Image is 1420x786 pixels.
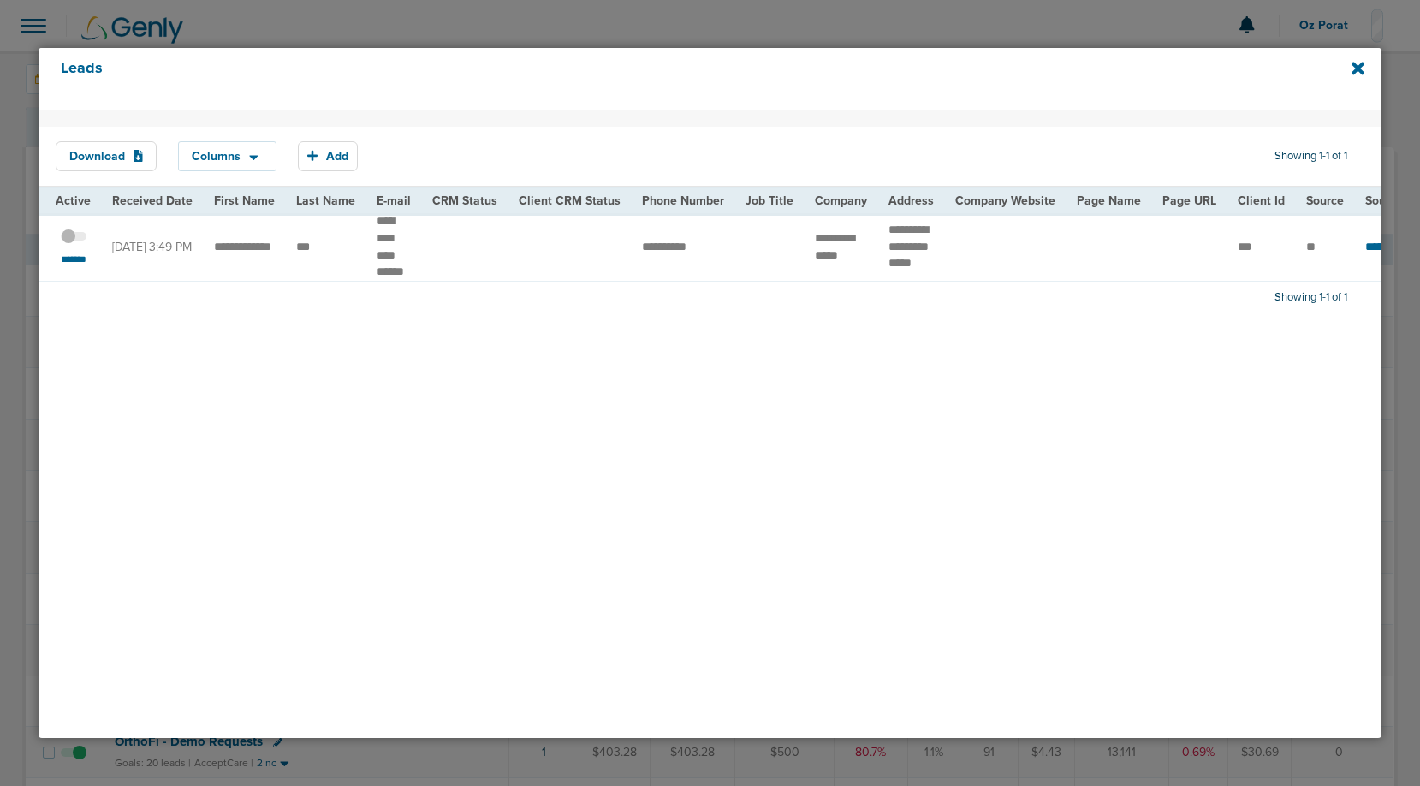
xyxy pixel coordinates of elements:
[298,141,358,171] button: Add
[1274,149,1347,164] span: Showing 1-1 of 1
[377,194,411,208] span: E-mail
[642,194,724,208] span: Phone Number
[214,194,275,208] span: First Name
[56,141,157,171] button: Download
[1238,194,1285,208] span: Client Id
[945,188,1066,214] th: Company Website
[102,213,204,281] td: [DATE] 3:49 PM
[296,194,355,208] span: Last Name
[508,188,632,214] th: Client CRM Status
[735,188,805,214] th: Job Title
[326,149,348,164] span: Add
[192,151,241,163] span: Columns
[1162,194,1216,208] span: Page URL
[805,188,878,214] th: Company
[56,194,91,208] span: Active
[1274,290,1347,305] span: Showing 1-1 of 1
[878,188,945,214] th: Address
[61,59,1233,98] h4: Leads
[1066,188,1152,214] th: Page Name
[112,194,193,208] span: Received Date
[1306,194,1344,208] span: Source
[432,194,497,208] span: CRM Status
